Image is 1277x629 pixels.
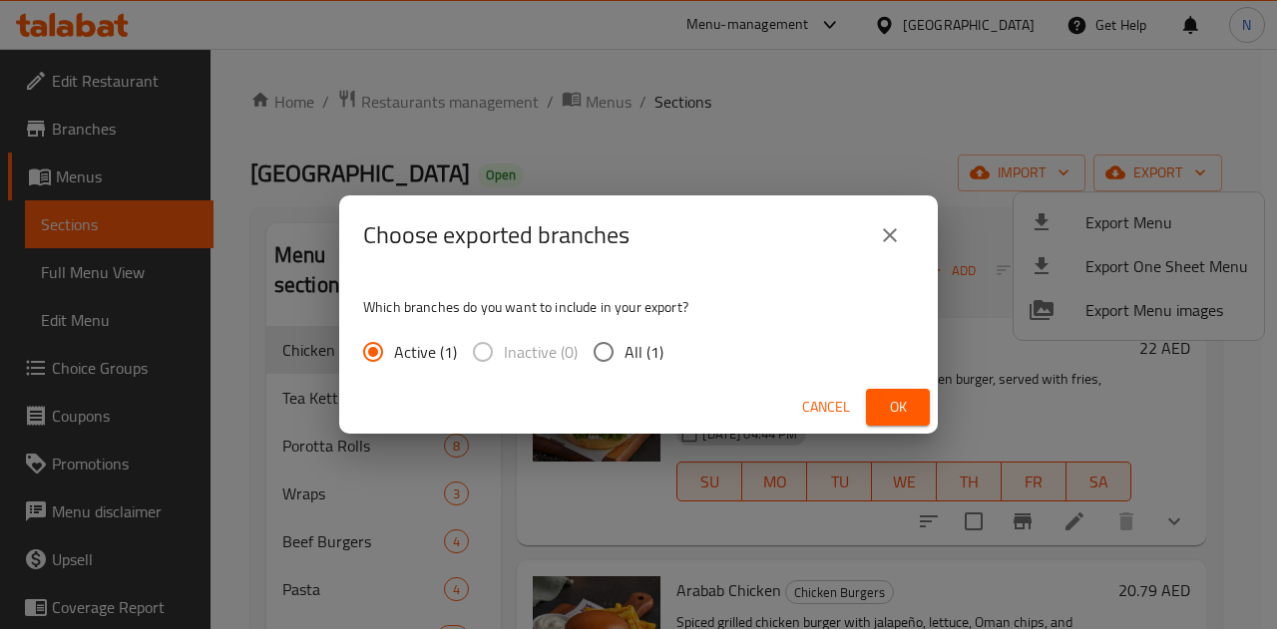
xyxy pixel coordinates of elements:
[866,389,930,426] button: Ok
[882,395,914,420] span: Ok
[394,340,457,364] span: Active (1)
[802,395,850,420] span: Cancel
[363,219,630,251] h2: Choose exported branches
[794,389,858,426] button: Cancel
[625,340,663,364] span: All (1)
[504,340,578,364] span: Inactive (0)
[363,297,914,317] p: Which branches do you want to include in your export?
[866,211,914,259] button: close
